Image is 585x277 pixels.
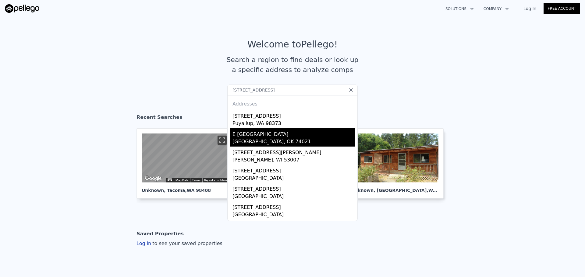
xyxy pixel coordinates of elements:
[143,175,163,182] img: Google
[232,147,355,156] div: [STREET_ADDRESS][PERSON_NAME]
[230,95,355,110] div: Addresses
[441,3,479,14] button: Solutions
[224,55,361,75] div: Search a region to find deals or look up a specific address to analyze comps
[136,240,222,247] div: Log in
[232,211,355,220] div: [GEOGRAPHIC_DATA]
[136,128,239,199] a: Map Unknown, Tacoma,WA 98408
[143,175,163,182] a: Open this area in Google Maps (opens a new window)
[232,128,355,138] div: E [GEOGRAPHIC_DATA]
[544,3,580,14] a: Free Account
[232,138,355,147] div: [GEOGRAPHIC_DATA], OK 74021
[346,128,448,199] a: Unknown, [GEOGRAPHIC_DATA],WA 98528
[232,220,355,229] div: [STREET_ADDRESS]
[204,178,227,182] a: Report a problem
[232,183,355,193] div: [STREET_ADDRESS]
[168,178,172,181] button: Keyboard shortcuts
[516,5,544,12] a: Log In
[232,201,355,211] div: [STREET_ADDRESS]
[142,133,229,182] div: Map
[218,136,227,145] button: Toggle fullscreen view
[479,3,514,14] button: Company
[136,109,448,128] div: Recent Searches
[185,188,211,193] span: , WA 98408
[142,133,229,182] div: Street View
[351,182,438,193] div: Unknown , [GEOGRAPHIC_DATA]
[5,4,39,13] img: Pellego
[247,39,338,50] div: Welcome to Pellego !
[232,156,355,165] div: [PERSON_NAME], WI 53007
[232,175,355,183] div: [GEOGRAPHIC_DATA]
[142,182,229,193] div: Unknown , Tacoma
[232,165,355,175] div: [STREET_ADDRESS]
[232,120,355,128] div: Puyallup, WA 98373
[227,85,358,95] input: Search an address or region...
[151,241,222,246] span: to see your saved properties
[427,188,452,193] span: , WA 98528
[232,193,355,201] div: [GEOGRAPHIC_DATA]
[136,228,184,240] div: Saved Properties
[192,178,200,182] a: Terms (opens in new tab)
[175,178,188,182] button: Map Data
[232,110,355,120] div: [STREET_ADDRESS]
